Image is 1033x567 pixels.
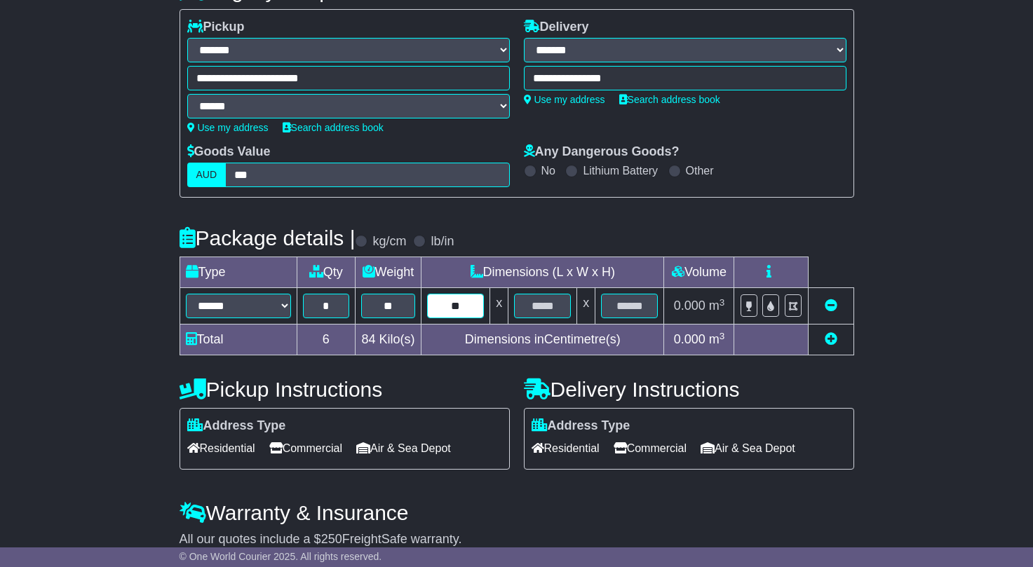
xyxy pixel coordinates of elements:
label: lb/in [431,234,454,250]
h4: Pickup Instructions [180,378,510,401]
span: m [709,299,725,313]
span: m [709,332,725,346]
td: Kilo(s) [355,325,421,355]
label: Lithium Battery [583,164,658,177]
label: No [541,164,555,177]
h4: Package details | [180,226,356,250]
span: Commercial [614,437,687,459]
td: Dimensions (L x W x H) [421,257,664,288]
span: Residential [187,437,255,459]
a: Remove this item [825,299,837,313]
a: Use my address [524,94,605,105]
span: © One World Courier 2025. All rights reserved. [180,551,382,562]
label: Any Dangerous Goods? [524,144,680,160]
td: Weight [355,257,421,288]
label: Other [686,164,714,177]
h4: Delivery Instructions [524,378,854,401]
a: Add new item [825,332,837,346]
span: Air & Sea Depot [356,437,451,459]
a: Search address book [283,122,384,133]
td: x [577,288,595,325]
h4: Warranty & Insurance [180,501,854,524]
td: Total [180,325,297,355]
td: Dimensions in Centimetre(s) [421,325,664,355]
span: Residential [532,437,600,459]
td: Qty [297,257,355,288]
a: Search address book [619,94,720,105]
span: 0.000 [674,299,705,313]
span: Commercial [269,437,342,459]
a: Use my address [187,122,269,133]
sup: 3 [720,331,725,341]
td: Type [180,257,297,288]
sup: 3 [720,297,725,308]
span: Air & Sea Depot [701,437,795,459]
label: AUD [187,163,227,187]
td: x [490,288,508,325]
td: Volume [664,257,734,288]
label: kg/cm [372,234,406,250]
div: All our quotes include a $ FreightSafe warranty. [180,532,854,547]
label: Pickup [187,20,245,35]
span: 250 [321,532,342,546]
label: Address Type [532,418,630,434]
label: Goods Value [187,144,271,160]
label: Address Type [187,418,286,434]
td: 6 [297,325,355,355]
span: 0.000 [674,332,705,346]
span: 84 [361,332,375,346]
label: Delivery [524,20,589,35]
